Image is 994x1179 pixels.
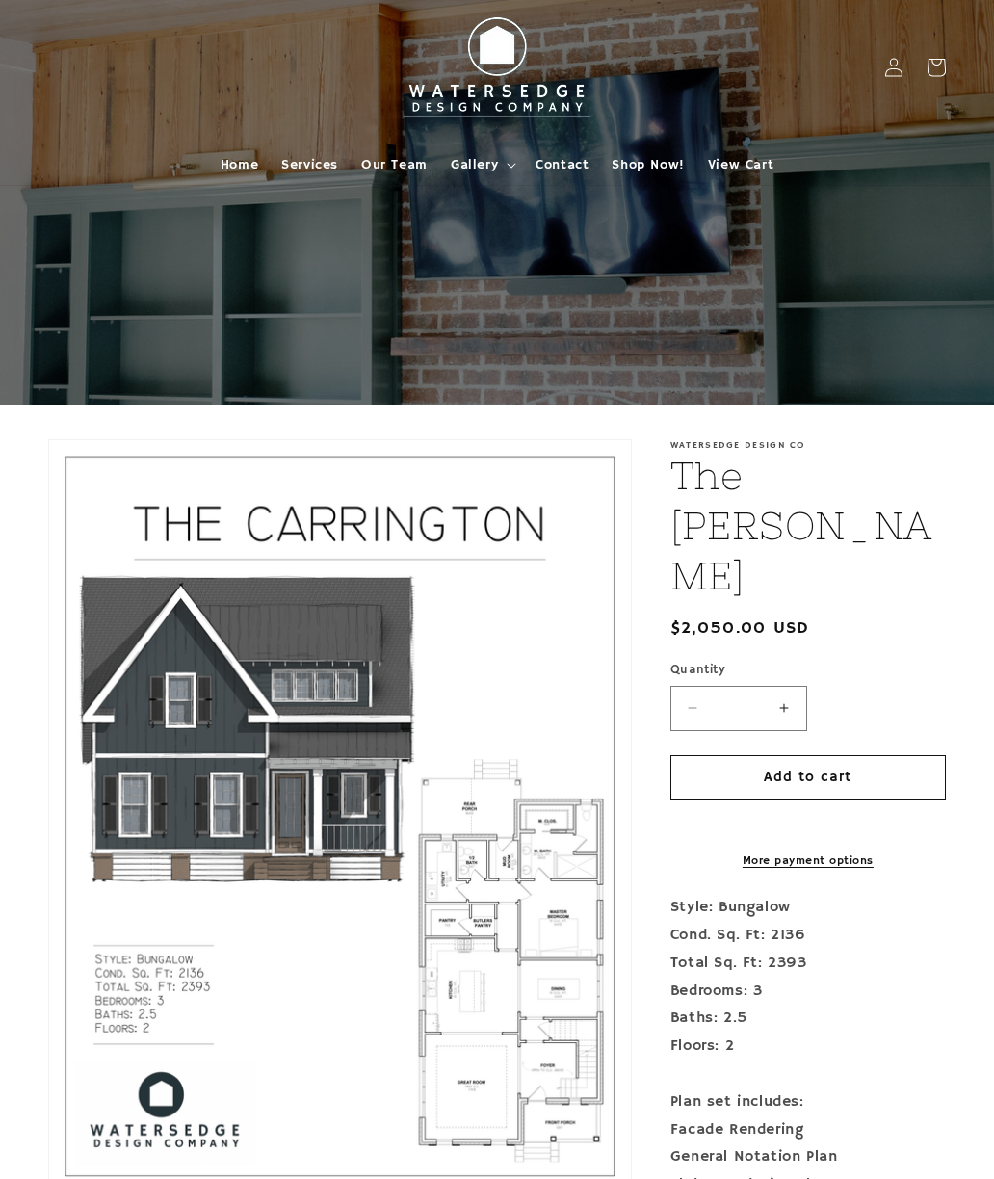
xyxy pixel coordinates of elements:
a: More payment options [670,852,946,870]
div: Plan set includes: [670,1088,946,1116]
summary: Gallery [439,144,524,185]
span: Shop Now! [612,156,684,173]
button: Add to cart [670,755,946,800]
a: Services [270,144,350,185]
h1: The [PERSON_NAME] [670,451,946,601]
span: View Cart [708,156,773,173]
span: Our Team [361,156,428,173]
p: Watersedge Design Co [670,439,946,451]
span: Home [221,156,258,173]
div: General Notation Plan [670,1143,946,1171]
a: Contact [524,144,600,185]
a: View Cart [696,144,785,185]
a: Home [209,144,270,185]
span: $2,050.00 USD [670,616,810,642]
span: Services [281,156,338,173]
div: Facade Rendering [670,1116,946,1144]
label: Quantity [670,661,946,680]
a: Shop Now! [600,144,695,185]
span: Contact [536,156,589,173]
img: Watersedge Design Co [391,8,603,127]
a: Our Team [350,144,439,185]
span: Gallery [451,156,498,173]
